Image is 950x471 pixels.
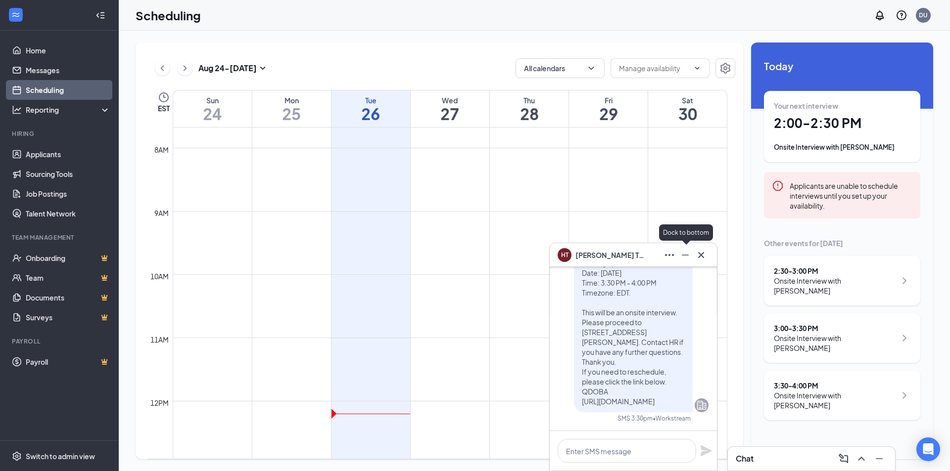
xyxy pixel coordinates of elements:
[26,60,110,80] a: Messages
[12,337,108,345] div: Payroll
[26,307,110,327] a: SurveysCrown
[158,91,170,103] svg: Clock
[26,184,110,204] a: Job Postings
[12,129,108,138] div: Hiring
[569,90,648,127] a: August 29, 2025
[764,58,920,74] span: Today
[899,332,910,344] svg: ChevronRight
[26,80,110,100] a: Scheduling
[774,115,910,131] h1: 2:00 - 2:30 PM
[26,268,110,288] a: TeamCrown
[764,238,920,248] div: Other events for [DATE]
[252,105,331,122] h1: 25
[899,389,910,401] svg: ChevronRight
[148,334,171,345] div: 11am
[26,204,110,223] a: Talent Network
[152,208,171,218] div: 9am
[257,62,269,74] svg: SmallChevronDown
[774,381,896,390] div: 3:30 - 4:00 PM
[26,288,110,307] a: DocumentsCrown
[854,451,869,467] button: ChevronUp
[148,397,171,408] div: 12pm
[774,142,910,152] div: Onsite Interview with [PERSON_NAME]
[648,105,727,122] h1: 30
[490,90,569,127] a: August 28, 2025
[736,453,754,464] h3: Chat
[874,9,886,21] svg: Notifications
[411,95,489,105] div: Wed
[855,453,867,465] svg: ChevronUp
[569,105,648,122] h1: 29
[569,95,648,105] div: Fri
[919,11,928,19] div: DU
[679,249,691,261] svg: Minimize
[148,271,171,282] div: 10am
[774,323,896,333] div: 3:00 - 3:30 PM
[648,95,727,105] div: Sat
[152,144,171,155] div: 8am
[619,63,689,74] input: Manage availability
[332,90,410,127] a: August 26, 2025
[198,63,257,74] h3: Aug 24 - [DATE]
[411,105,489,122] h1: 27
[700,445,712,457] svg: Plane
[659,224,713,241] div: Dock to bottom
[774,390,896,410] div: Onsite Interview with [PERSON_NAME]
[836,451,852,467] button: ComposeMessage
[772,180,784,192] svg: Error
[157,62,167,74] svg: ChevronLeft
[490,95,569,105] div: Thu
[582,219,684,406] span: Hi [PERSON_NAME], this is a friendly reminder. Your meeting with QDOBA for Team Member at Cadilla...
[12,451,22,461] svg: Settings
[95,10,105,20] svg: Collapse
[411,90,489,127] a: August 27, 2025
[715,58,735,78] button: Settings
[173,90,252,127] a: August 24, 2025
[693,247,709,263] button: Cross
[774,266,896,276] div: 2:30 - 3:00 PM
[26,248,110,268] a: OnboardingCrown
[664,249,675,261] svg: Ellipses
[774,333,896,353] div: Onsite Interview with [PERSON_NAME]
[173,95,252,105] div: Sun
[899,275,910,287] svg: ChevronRight
[653,414,691,423] span: • Workstream
[719,62,731,74] svg: Settings
[575,250,645,260] span: [PERSON_NAME] Tue
[693,64,701,72] svg: ChevronDown
[516,58,605,78] button: All calendarsChevronDown
[662,247,677,263] button: Ellipses
[178,61,192,76] button: ChevronRight
[12,233,108,242] div: Team Management
[695,249,707,261] svg: Cross
[790,180,912,211] div: Applicants are unable to schedule interviews until you set up your availability.
[873,453,885,465] svg: Minimize
[26,105,111,115] div: Reporting
[180,62,190,74] svg: ChevronRight
[26,451,95,461] div: Switch to admin view
[12,105,22,115] svg: Analysis
[136,7,201,24] h1: Scheduling
[155,61,170,76] button: ChevronLeft
[158,103,170,113] span: EST
[26,164,110,184] a: Sourcing Tools
[332,105,410,122] h1: 26
[11,10,21,20] svg: WorkstreamLogo
[617,414,653,423] div: SMS 3:30pm
[332,95,410,105] div: Tue
[648,90,727,127] a: August 30, 2025
[26,144,110,164] a: Applicants
[26,41,110,60] a: Home
[774,276,896,296] div: Onsite Interview with [PERSON_NAME]
[586,63,596,73] svg: ChevronDown
[26,352,110,372] a: PayrollCrown
[896,9,907,21] svg: QuestionInfo
[838,453,850,465] svg: ComposeMessage
[252,95,331,105] div: Mon
[173,105,252,122] h1: 24
[871,451,887,467] button: Minimize
[490,105,569,122] h1: 28
[774,101,910,111] div: Your next interview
